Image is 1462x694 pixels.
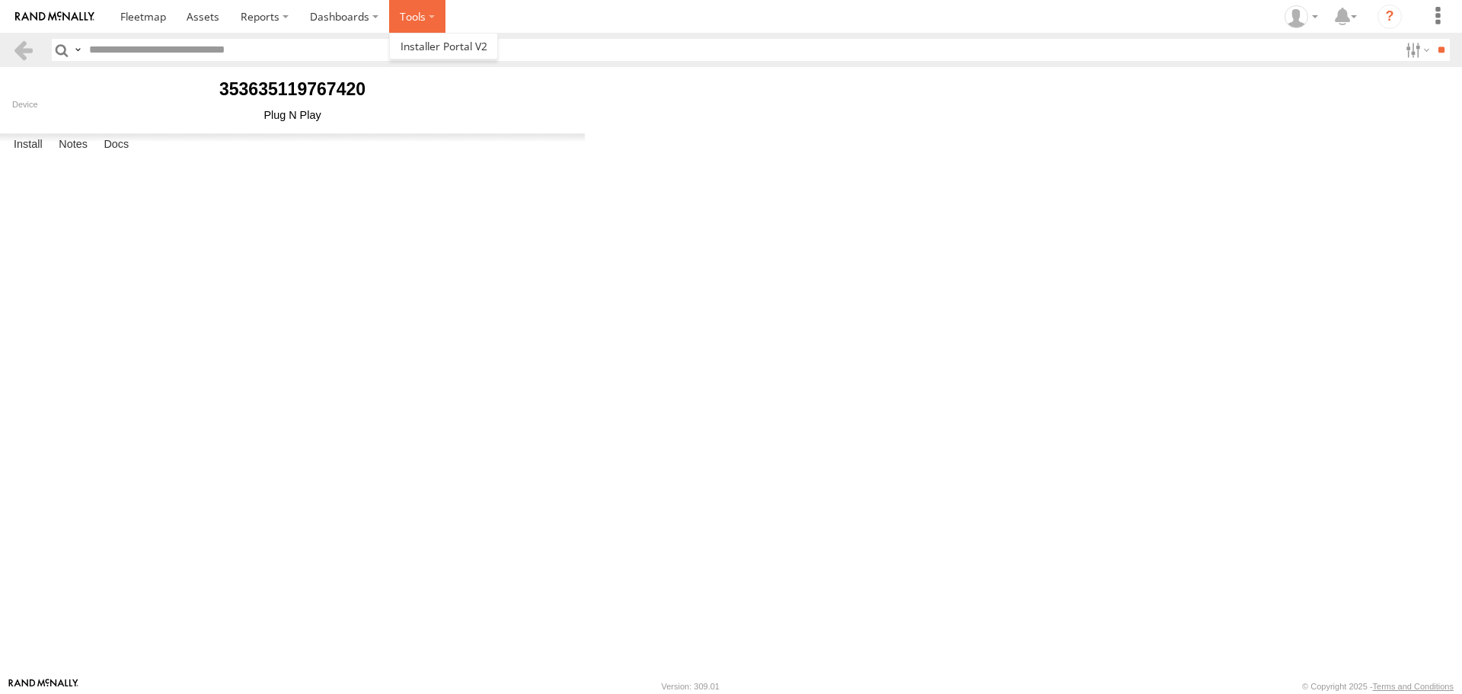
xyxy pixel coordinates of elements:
a: Visit our Website [8,679,78,694]
b: 353635119767420 [219,79,365,99]
div: Trevor Wirkus [1279,5,1323,28]
div: Device [12,100,573,109]
img: rand-logo.svg [15,11,94,22]
div: © Copyright 2025 - [1302,682,1454,691]
i: ? [1377,5,1402,29]
label: Search Query [72,39,84,61]
label: Docs [96,134,136,155]
label: Search Filter Options [1400,39,1432,61]
div: Version: 309.01 [662,682,720,691]
a: Terms and Conditions [1373,682,1454,691]
label: Install [6,134,50,155]
label: Notes [51,134,95,155]
a: Back to previous Page [12,39,34,61]
div: Plug N Play [12,109,573,121]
